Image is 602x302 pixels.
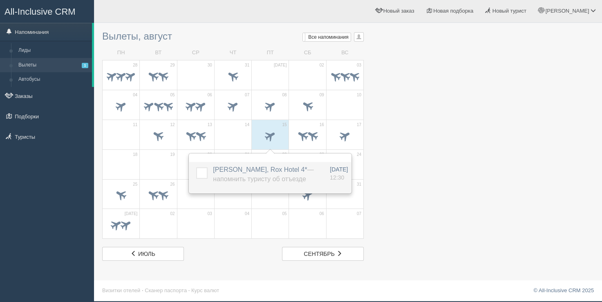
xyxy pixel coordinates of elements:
[213,166,313,182] span: [PERSON_NAME], Rox Hotel 4*
[289,46,326,60] td: СБ
[320,62,324,68] span: 02
[330,174,344,181] span: 12:30
[125,211,137,217] span: [DATE]
[102,31,364,42] h3: Вылеты, август
[177,46,214,60] td: СР
[357,122,361,128] span: 17
[170,152,175,158] span: 19
[282,247,364,261] a: сентябрь
[245,92,249,98] span: 07
[282,92,286,98] span: 08
[208,122,212,128] span: 13
[4,7,76,17] span: All-Inclusive CRM
[191,287,219,293] a: Курс валют
[492,8,526,14] span: Новый турист
[330,165,348,182] a: [DATE] 12:30
[102,247,184,261] a: июль
[208,211,212,217] span: 03
[545,8,589,14] span: [PERSON_NAME]
[357,152,361,158] span: 24
[133,182,137,187] span: 25
[274,62,286,68] span: [DATE]
[15,72,92,87] a: Автобусы
[245,62,249,68] span: 31
[103,46,140,60] td: ПН
[320,152,324,158] span: 23
[142,287,143,293] span: ·
[252,46,289,60] td: ПТ
[15,43,92,58] a: Лиды
[533,287,594,293] a: © All-Inclusive CRM 2025
[320,211,324,217] span: 06
[245,122,249,128] span: 14
[133,62,137,68] span: 28
[357,92,361,98] span: 10
[15,58,92,73] a: Вылеты1
[282,122,286,128] span: 15
[145,287,187,293] a: Сканер паспорта
[208,92,212,98] span: 06
[213,166,313,182] a: [PERSON_NAME], Rox Hotel 4*— Напомнить туристу об отъезде
[208,152,212,158] span: 20
[102,287,140,293] a: Визитки отелей
[282,152,286,158] span: 22
[383,8,414,14] span: Новый заказ
[245,211,249,217] span: 04
[138,251,155,257] span: июль
[133,122,137,128] span: 11
[320,122,324,128] span: 16
[133,152,137,158] span: 18
[433,8,473,14] span: Новая подборка
[245,152,249,158] span: 21
[357,182,361,187] span: 31
[170,211,175,217] span: 02
[188,287,190,293] span: ·
[282,211,286,217] span: 05
[208,62,212,68] span: 30
[214,46,251,60] td: ЧТ
[326,46,363,60] td: ВС
[308,34,349,40] span: Все напоминания
[82,63,88,68] span: 1
[357,62,361,68] span: 03
[133,92,137,98] span: 04
[170,182,175,187] span: 26
[170,92,175,98] span: 05
[170,122,175,128] span: 12
[330,166,348,173] span: [DATE]
[320,92,324,98] span: 09
[140,46,177,60] td: ВТ
[170,62,175,68] span: 29
[357,211,361,217] span: 07
[304,251,335,257] span: сентябрь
